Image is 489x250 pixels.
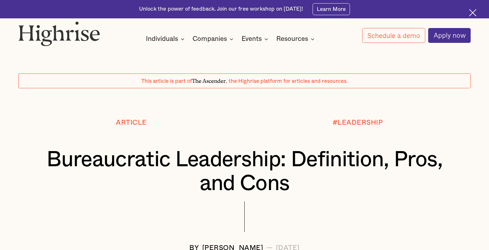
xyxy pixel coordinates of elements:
img: Cross icon [469,9,476,16]
div: Individuals [146,35,178,43]
div: Events [241,35,262,43]
div: Companies [193,35,235,43]
a: Schedule a demo [362,28,425,43]
div: Resources [276,35,308,43]
div: Unlock the power of feedback. Join our free workshop on [DATE]! [139,5,303,13]
div: Companies [193,35,227,43]
div: Article [116,119,147,126]
a: Apply now [428,28,471,43]
span: The Ascender [192,77,226,83]
div: Resources [276,35,316,43]
div: #LEADERSHIP [333,119,383,126]
div: Events [241,35,270,43]
span: , the Highrise platform for articles and resources. [226,79,348,84]
a: Learn More [313,3,350,15]
span: This article is part of [141,79,192,84]
h1: Bureaucratic Leadership: Definition, Pros, and Cons [37,148,452,196]
img: Highrise logo [18,21,100,46]
div: Individuals [146,35,186,43]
